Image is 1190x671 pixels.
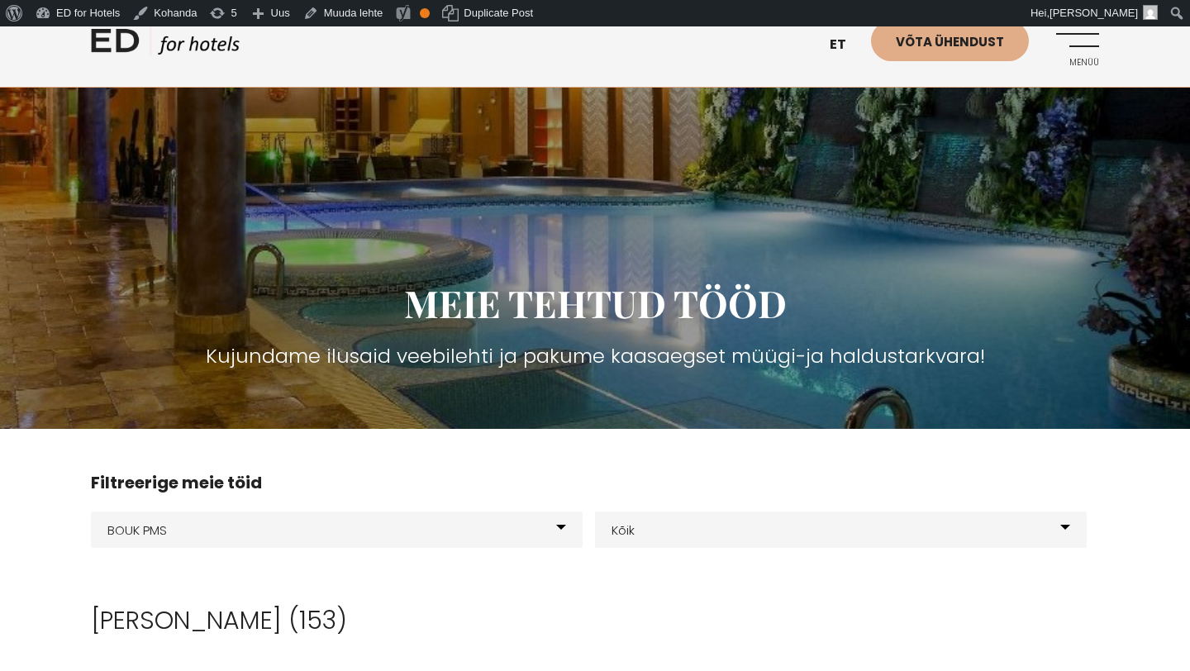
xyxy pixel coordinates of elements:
a: et [821,25,871,65]
a: Võta ühendust [871,21,1029,61]
h3: Kujundame ilusaid veebilehti ja pakume kaasaegset müügi-ja haldustarkvara! [91,341,1099,371]
div: OK [420,8,430,18]
span: [PERSON_NAME] [1050,7,1138,19]
h4: Filtreerige meie töid [91,470,1099,495]
a: Menüü [1054,21,1099,66]
h2: [PERSON_NAME] (153) [91,606,1099,635]
a: ED HOTELS [91,25,240,66]
span: MEIE TEHTUD TÖÖD [404,278,787,327]
span: Menüü [1054,58,1099,68]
